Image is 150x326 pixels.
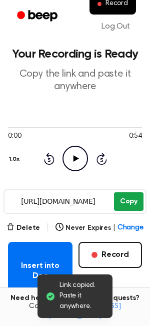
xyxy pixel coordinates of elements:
[91,15,140,39] a: Log Out
[55,223,143,233] button: Never Expires|Change
[8,131,21,142] span: 0:00
[117,223,143,233] span: Change
[46,222,49,234] span: |
[8,68,142,93] p: Copy the link and paste it anywhere
[48,303,121,319] a: [EMAIL_ADDRESS][DOMAIN_NAME]
[78,242,142,268] button: Record
[10,7,66,26] a: Beep
[8,48,142,60] h1: Your Recording is Ready
[8,242,72,300] button: Insert into Doc
[6,223,40,233] button: Delete
[129,131,142,142] span: 0:54
[114,192,143,211] button: Copy
[6,302,144,320] span: Contact us
[59,280,104,312] span: Link copied. Paste it anywhere.
[113,223,115,233] span: |
[8,151,23,168] button: 1.0x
